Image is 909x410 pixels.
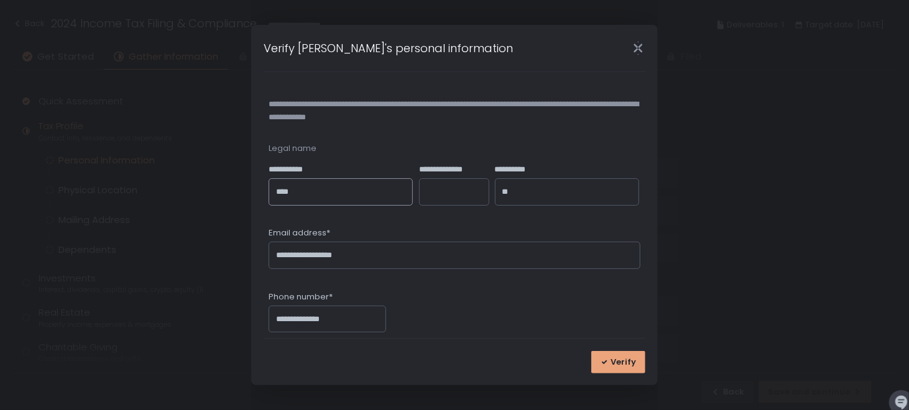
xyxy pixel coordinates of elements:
button: Verify [591,351,645,373]
div: Legal name [269,143,640,154]
h1: Verify [PERSON_NAME]'s personal information [264,40,513,57]
div: Close [618,41,658,55]
span: Verify [611,357,636,368]
span: Phone number* [269,291,333,303]
span: Email address* [269,227,330,239]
